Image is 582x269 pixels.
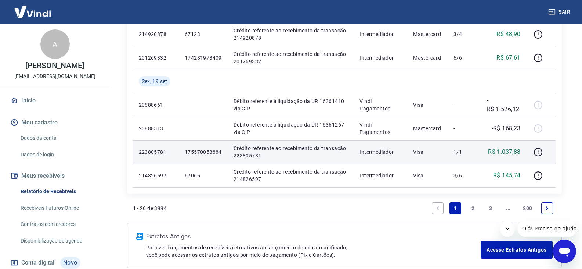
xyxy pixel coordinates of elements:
p: Intermediador [359,172,401,179]
p: Mastercard [413,54,442,61]
p: Crédito referente ao recebimento da transação 223805781 [234,145,348,159]
p: Crédito referente ao recebimento da transação 214826597 [234,168,348,183]
a: Page 200 [520,202,535,214]
span: Olá! Precisa de ajuda? [4,5,62,11]
a: Contratos com credores [18,217,101,232]
button: Sair [547,5,573,19]
p: Crédito referente ao recebimento da transação 201269332 [234,50,348,65]
button: Meus recebíveis [9,168,101,184]
p: Mastercard [413,125,442,132]
p: Intermediador [359,148,401,156]
button: Meu cadastro [9,114,101,131]
img: Vindi [9,0,57,23]
a: Page 2 [467,202,479,214]
p: Extratos Antigos [146,232,481,241]
p: Crédito referente ao recebimento da transação 214920878 [234,27,348,42]
p: Intermediador [359,54,401,61]
p: - [453,125,475,132]
span: Sex, 19 set [142,78,167,85]
p: R$ 145,74 [493,171,521,180]
ul: Pagination [429,199,556,217]
p: 201269332 [139,54,173,61]
p: 1 - 20 de 3994 [133,205,167,212]
p: 67065 [185,172,222,179]
a: Page 1 is your current page [449,202,461,214]
p: R$ 1.037,88 [488,148,520,156]
p: Débito referente à liquidação da UR 16361410 via CIP [234,98,348,112]
img: ícone [136,233,143,240]
p: 3/6 [453,172,475,179]
p: 1/1 [453,148,475,156]
p: Vindi Pagamentos [359,121,401,136]
p: Intermediador [359,31,401,38]
iframe: Mensagem da empresa [518,220,576,237]
p: Para ver lançamentos de recebíveis retroativos ao lançamento do extrato unificado, você pode aces... [146,244,481,259]
a: Dados de login [18,147,101,162]
p: Visa [413,101,442,109]
a: Previous page [432,202,444,214]
p: 20888661 [139,101,173,109]
span: Novo [60,257,80,269]
iframe: Fechar mensagem [500,222,515,237]
a: Acesse Extratos Antigos [481,241,552,259]
p: Mastercard [413,31,442,38]
p: 3/4 [453,31,475,38]
p: 6/6 [453,54,475,61]
span: Conta digital [21,258,54,268]
a: Início [9,92,101,109]
a: Relatório de Recebíveis [18,184,101,199]
a: Jump forward [502,202,514,214]
p: R$ 67,61 [496,53,520,62]
p: -R$ 168,23 [492,124,521,133]
p: Débito referente à liquidação da UR 16361267 via CIP [234,121,348,136]
a: Dados da conta [18,131,101,146]
p: R$ 48,90 [496,30,520,39]
p: [EMAIL_ADDRESS][DOMAIN_NAME] [14,72,95,80]
p: 67123 [185,31,222,38]
p: Vindi Pagamentos [359,98,401,112]
p: - [453,101,475,109]
p: 174281978409 [185,54,222,61]
p: 175570053884 [185,148,222,156]
p: 214920878 [139,31,173,38]
p: Visa [413,148,442,156]
div: A [40,29,70,59]
p: 20888513 [139,125,173,132]
a: Disponibilização de agenda [18,233,101,248]
a: Page 3 [485,202,496,214]
p: Visa [413,172,442,179]
p: 223805781 [139,148,173,156]
p: 214826597 [139,172,173,179]
p: [PERSON_NAME] [25,62,84,70]
p: -R$ 1.526,12 [487,96,521,114]
iframe: Botão para abrir a janela de mensagens [553,240,576,263]
a: Recebíveis Futuros Online [18,201,101,216]
a: Next page [541,202,553,214]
